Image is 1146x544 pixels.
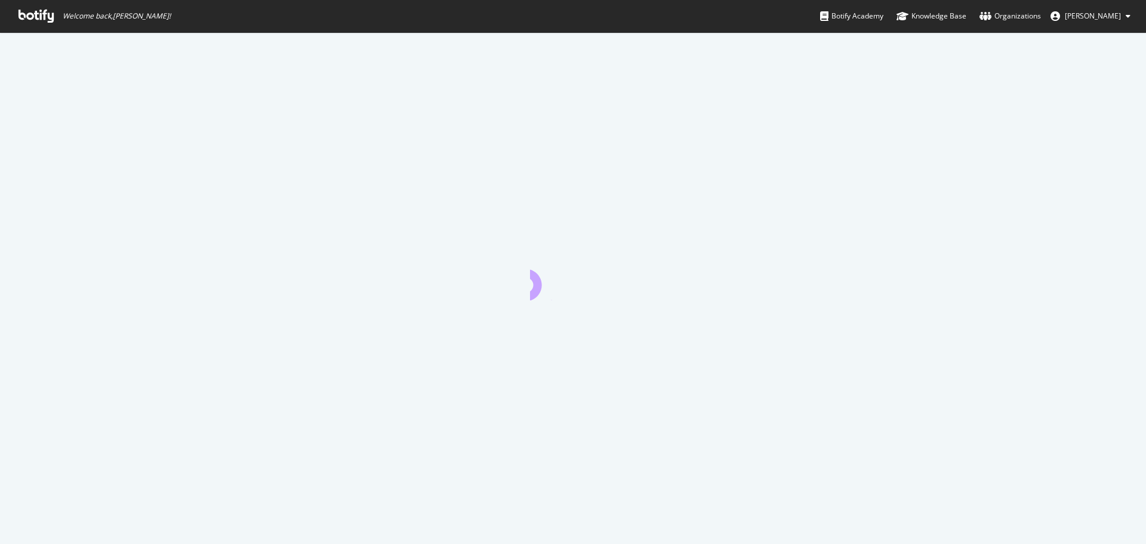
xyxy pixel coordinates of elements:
[530,257,616,300] div: animation
[1065,11,1121,21] span: Michelle Stephens
[63,11,171,21] span: Welcome back, [PERSON_NAME] !
[897,10,966,22] div: Knowledge Base
[1041,7,1140,26] button: [PERSON_NAME]
[979,10,1041,22] div: Organizations
[820,10,883,22] div: Botify Academy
